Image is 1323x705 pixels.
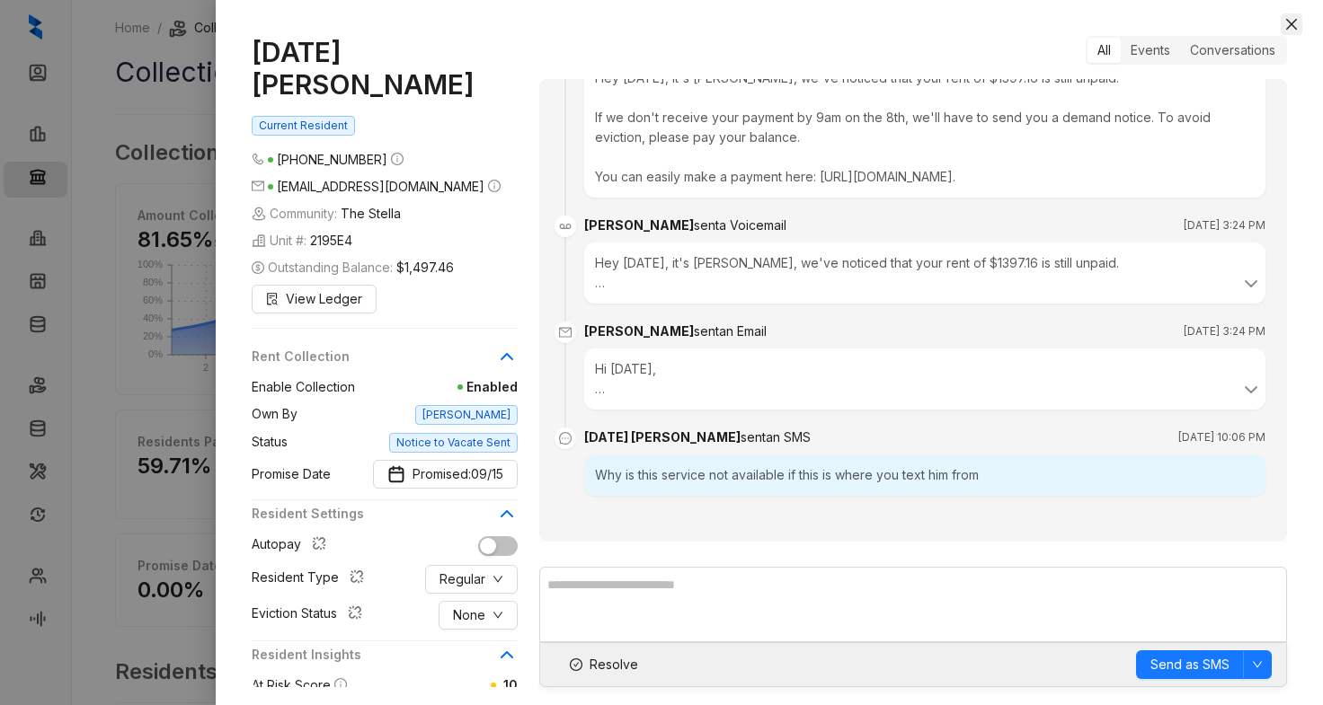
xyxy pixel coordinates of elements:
[252,234,266,248] img: building-icon
[396,258,454,278] span: $1,497.46
[252,645,518,675] div: Resident Insights
[266,293,279,305] span: file-search
[252,504,518,534] div: Resident Settings
[373,460,518,489] button: Promise DatePromised: 09/15
[277,152,387,167] span: [PHONE_NUMBER]
[252,347,518,377] div: Rent Collection
[590,655,638,674] span: Resolve
[252,432,288,452] span: Status
[425,565,518,594] button: Regulardown
[310,231,352,251] span: 2195E4
[493,610,503,621] span: down
[277,179,484,194] span: [EMAIL_ADDRESS][DOMAIN_NAME]
[252,116,355,136] span: Current Resident
[252,207,266,221] img: building-icon
[555,650,653,679] button: Resolve
[584,427,811,447] div: [DATE] [PERSON_NAME]
[252,464,331,484] span: Promise Date
[1184,216,1265,234] span: [DATE] 3:24 PM
[252,347,496,366] span: Rent Collection
[1180,38,1285,63] div: Conversations
[252,153,264,165] span: phone
[584,322,767,341] div: [PERSON_NAME]
[1136,650,1244,679] button: Send as SMS
[341,204,401,224] span: The Stella
[252,677,331,692] span: At Risk Score
[1284,17,1299,31] span: close
[440,569,485,589] span: Regular
[1281,13,1302,35] button: Close
[694,217,786,233] span: sent a Voicemail
[741,429,811,445] span: sent an SMS
[1088,38,1121,63] div: All
[355,377,518,397] span: Enabled
[334,678,347,691] span: info-circle
[252,404,297,424] span: Own By
[252,36,518,101] h1: [DATE] [PERSON_NAME]
[595,253,1255,293] div: Hey [DATE], it's [PERSON_NAME], we've noticed that your rent of $1397.16 is still unpaid. If we d...
[453,605,485,625] span: None
[389,433,518,453] span: Notice to Vacate Sent
[555,427,576,449] span: message
[584,57,1265,198] div: Hey [DATE], it's [PERSON_NAME], we've noticed that your rent of $1397.16 is still unpaid. If we d...
[595,359,1255,399] div: Hi [DATE], We are writing to inform you that, as of 8th, you are in default under the terms of yo...
[555,216,576,237] img: Voicemail Icon
[1178,428,1265,446] span: [DATE] 10:06 PM
[1252,659,1263,670] span: down
[252,534,333,558] div: Autopay
[1086,36,1287,65] div: segmented control
[471,464,503,484] span: 09/15
[252,261,264,274] span: dollar
[570,658,582,671] span: check-circle
[252,285,377,313] button: View Ledger
[413,464,503,484] span: Promised:
[694,323,767,339] span: sent an Email
[488,180,501,192] span: info-circle
[555,322,576,343] span: mail
[387,465,405,483] img: Promise Date
[1184,322,1265,340] span: [DATE] 3:24 PM
[584,216,786,235] div: [PERSON_NAME]
[584,454,1265,496] div: Why is this service not available if this is where you text him from
[252,231,352,251] span: Unit #:
[252,504,496,524] span: Resident Settings
[252,568,371,591] div: Resident Type
[252,645,496,665] span: Resident Insights
[252,204,401,224] span: Community:
[252,180,264,192] span: mail
[503,677,518,692] span: 10
[493,574,503,585] span: down
[252,377,355,397] span: Enable Collection
[415,405,518,425] span: [PERSON_NAME]
[391,153,404,165] span: info-circle
[286,289,362,309] span: View Ledger
[1150,655,1230,674] span: Send as SMS
[1121,38,1180,63] div: Events
[252,258,454,278] span: Outstanding Balance:
[439,601,518,630] button: Nonedown
[252,604,369,627] div: Eviction Status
